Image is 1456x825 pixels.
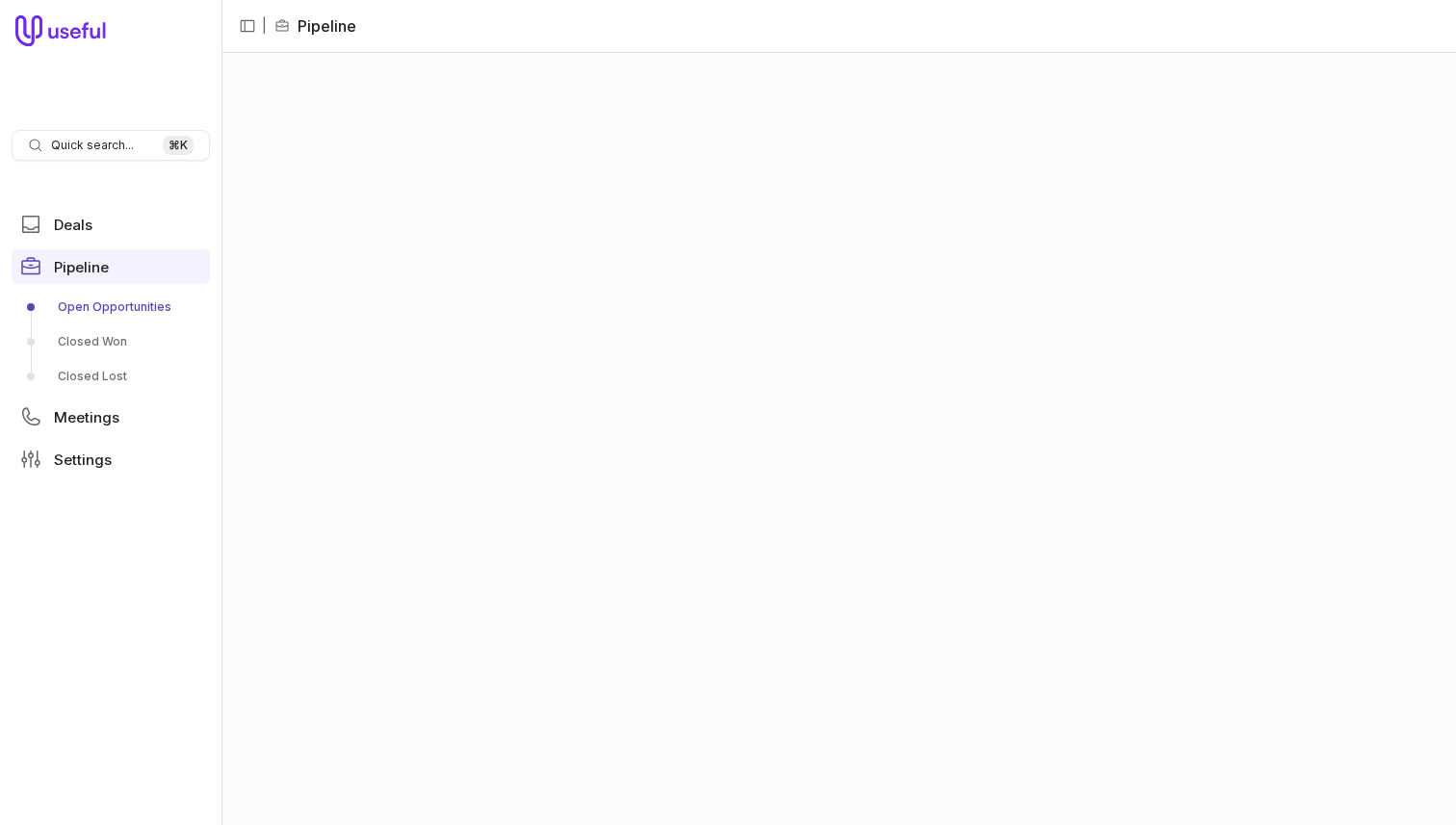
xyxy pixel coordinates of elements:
a: Closed Won [12,326,210,357]
span: | [262,14,267,38]
a: Pipeline [12,249,210,284]
a: Settings [12,442,210,477]
div: Pipeline submenu [12,292,210,392]
a: Open Opportunities [12,292,210,322]
span: Settings [54,452,112,467]
a: Closed Lost [12,361,210,392]
a: Deals [12,207,210,242]
span: Deals [54,218,92,232]
a: Meetings [12,400,210,434]
button: Collapse sidebar [233,12,262,40]
li: Pipeline [274,14,356,38]
kbd: ⌘ K [163,136,194,155]
span: Pipeline [54,260,109,274]
span: Meetings [54,410,119,425]
span: Quick search... [51,138,134,153]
